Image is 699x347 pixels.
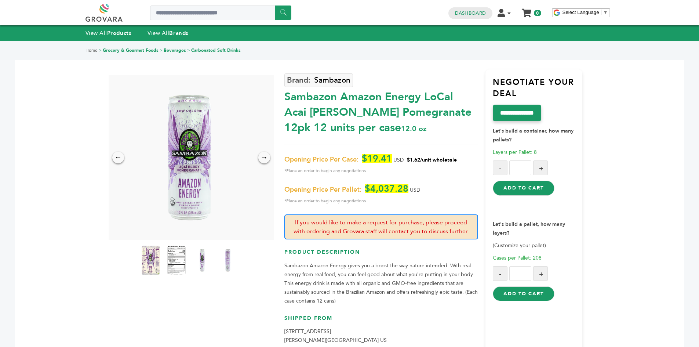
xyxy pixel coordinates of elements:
[533,266,548,281] button: +
[142,246,160,275] img: Sambazon Amazon Energy Lo-Cal - Acai Berry & Pomegranate - 12pk 12 units per case 12.0 oz Product...
[169,29,188,37] strong: Brands
[258,152,270,163] div: →
[112,152,124,163] div: ←
[493,286,554,301] button: Add to Cart
[284,261,478,306] p: Sambazon Amazon Energy gives you a boost the way nature intended. With real energy from real food...
[493,266,507,281] button: -
[107,75,272,240] img: Sambazon Amazon Energy Lo-Cal - Acai Berry & Pomegranate - 12pk 12 units per case 12.0 oz
[493,254,542,261] span: Cases per Pallet: 208
[493,127,574,143] strong: Let's build a container, how many pallets?
[362,154,392,163] span: $19.41
[401,124,426,134] span: 12.0 oz
[284,315,478,328] h3: Shipped From
[187,47,190,53] span: >
[493,181,554,195] button: Add to Cart
[284,185,361,194] span: Opening Price Per Pallet:
[164,47,186,53] a: Beverages
[99,47,102,53] span: >
[365,184,408,193] span: $4,037.28
[103,47,159,53] a: Grocery & Gourmet Foods
[455,10,486,17] a: Dashboard
[85,47,98,53] a: Home
[563,10,608,15] a: Select Language​
[284,214,478,239] p: If you would like to make a request for purchase, please proceed with ordering and Grovara staff ...
[284,166,478,175] span: *Place an order to begin any negotiations
[284,327,478,345] p: [STREET_ADDRESS] [PERSON_NAME][GEOGRAPHIC_DATA] US
[601,10,601,15] span: ​
[493,77,582,105] h3: Negotiate Your Deal
[284,86,478,135] div: Sambazon Amazon Energy LoCal Acai [PERSON_NAME] Pomegranate 12pk 12 units per case
[533,160,548,175] button: +
[534,10,541,16] span: 0
[603,10,608,15] span: ▼
[167,246,186,275] img: Sambazon Amazon Energy Lo-Cal - Acai Berry & Pomegranate - 12pk 12 units per case 12.0 oz Nutriti...
[407,156,457,163] span: $1.62/unit wholesale
[393,156,404,163] span: USD
[284,155,358,164] span: Opening Price Per Case:
[85,29,132,37] a: View AllProducts
[284,73,353,87] a: Sambazon
[410,187,420,194] span: USD
[219,246,237,275] img: Sambazon Amazon Energy Lo-Cal - Acai Berry & Pomegranate - 12pk 12 units per case 12.0 oz
[493,221,565,236] strong: Let's build a pallet, how many layers?
[160,47,163,53] span: >
[563,10,599,15] span: Select Language
[150,6,291,20] input: Search a product or brand...
[107,29,131,37] strong: Products
[284,196,478,205] span: *Place an order to begin any negotiations
[493,160,507,175] button: -
[284,249,478,261] h3: Product Description
[191,47,241,53] a: Carbonated Soft Drinks
[148,29,189,37] a: View AllBrands
[493,241,582,250] p: (Customize your pallet)
[193,246,211,275] img: Sambazon Amazon Energy Lo-Cal - Acai Berry & Pomegranate - 12pk 12 units per case 12.0 oz
[522,7,531,14] a: My Cart
[493,149,537,156] span: Layers per Pallet: 8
